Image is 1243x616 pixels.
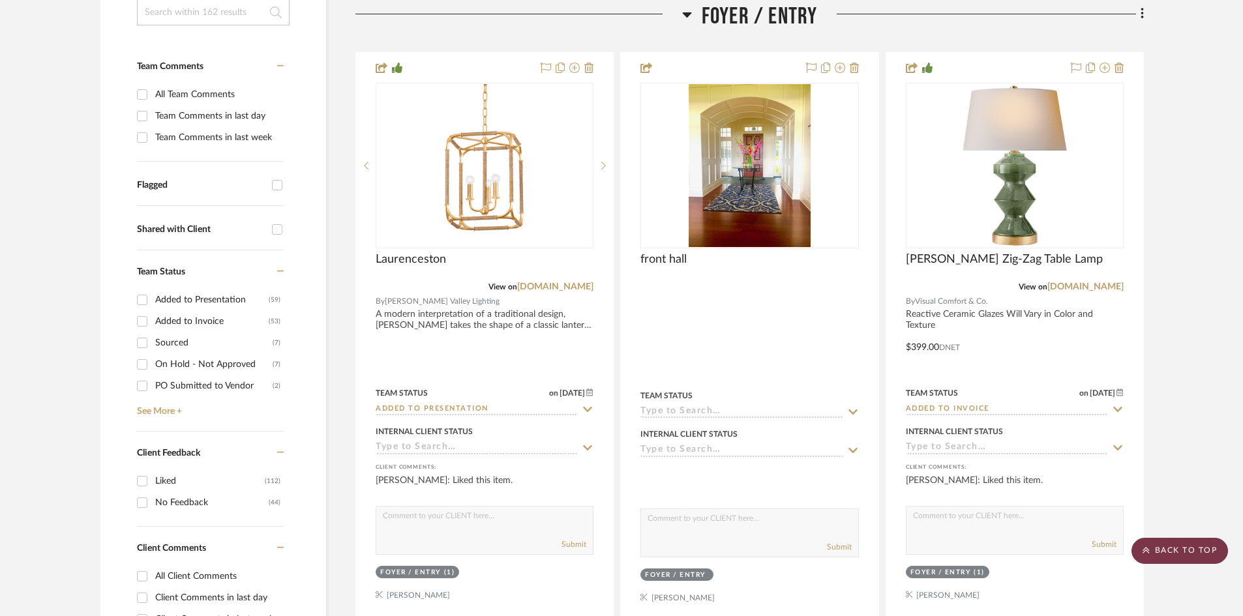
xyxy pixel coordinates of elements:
[155,127,280,148] div: Team Comments in last week
[906,474,1124,500] div: [PERSON_NAME]: Liked this item.
[265,471,280,491] div: (112)
[155,471,265,491] div: Liked
[640,390,693,402] div: Team Status
[906,403,1108,416] input: Type to Search…
[640,406,843,418] input: Type to Search…
[376,426,473,437] div: Internal Client Status
[376,387,428,399] div: Team Status
[906,426,1003,437] div: Internal Client Status
[137,62,203,71] span: Team Comments
[137,180,265,191] div: Flagged
[269,492,280,513] div: (44)
[385,295,500,308] span: [PERSON_NAME] Valley Lighting
[906,252,1103,267] span: [PERSON_NAME] Zig-Zag Table Lamp
[155,492,269,513] div: No Feedback
[488,283,517,291] span: View on
[1088,389,1116,398] span: [DATE]
[827,541,852,553] button: Submit
[134,396,284,417] a: See More +
[155,375,273,396] div: PO Submitted to Vendor
[155,566,280,587] div: All Client Comments
[906,387,958,399] div: Team Status
[376,474,593,500] div: [PERSON_NAME]: Liked this item.
[1019,283,1047,291] span: View on
[1047,282,1124,291] a: [DOMAIN_NAME]
[137,544,206,553] span: Client Comments
[376,83,593,248] div: 0
[1079,389,1088,397] span: on
[974,568,985,578] div: (1)
[702,3,818,31] span: Foyer / Entry
[645,570,706,580] div: Foyer / Entry
[640,252,687,267] span: front hall
[269,289,280,310] div: (59)
[376,295,385,308] span: By
[933,84,1096,247] img: Weller Zig-Zag Table Lamp
[376,252,446,267] span: Laurenceston
[137,267,185,276] span: Team Status
[517,282,593,291] a: [DOMAIN_NAME]
[155,354,273,375] div: On Hold - Not Approved
[444,568,455,578] div: (1)
[137,448,200,458] span: Client Feedback
[273,375,280,396] div: (2)
[1131,538,1228,564] scroll-to-top-button: BACK TO TOP
[549,389,558,397] span: on
[689,84,811,247] img: front hall
[155,106,280,126] div: Team Comments in last day
[640,428,738,440] div: Internal Client Status
[562,538,586,550] button: Submit
[906,442,1108,454] input: Type to Search…
[155,289,269,310] div: Added to Presentation
[1092,538,1116,550] button: Submit
[155,587,280,608] div: Client Comments in last day
[376,403,578,416] input: Type to Search…
[155,311,269,332] div: Added to Invoice
[155,332,273,353] div: Sourced
[910,568,971,578] div: Foyer / Entry
[137,224,265,235] div: Shared with Client
[558,389,586,398] span: [DATE]
[403,84,566,247] img: Laurenceston
[273,332,280,353] div: (7)
[640,445,843,457] input: Type to Search…
[155,84,280,105] div: All Team Comments
[269,311,280,332] div: (53)
[376,442,578,454] input: Type to Search…
[915,295,988,308] span: Visual Comfort & Co.
[273,354,280,375] div: (7)
[906,295,915,308] span: By
[380,568,441,578] div: Foyer / Entry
